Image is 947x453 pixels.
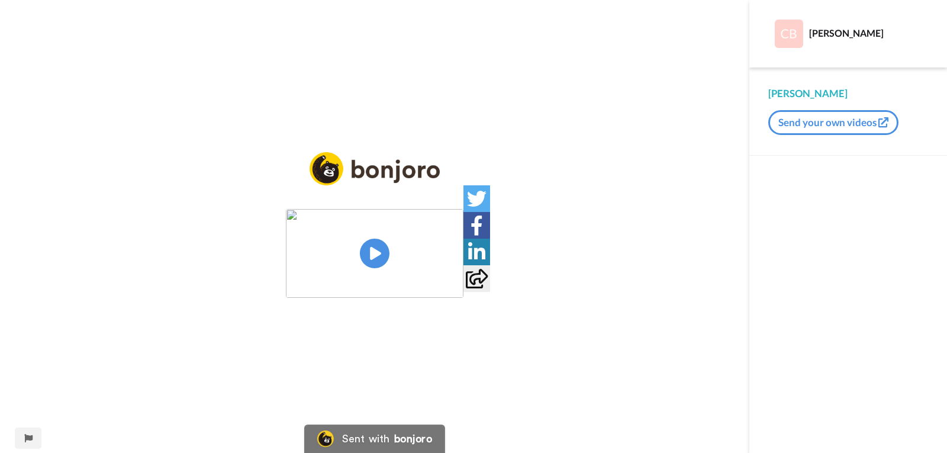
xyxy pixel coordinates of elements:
[809,27,927,38] div: [PERSON_NAME]
[775,20,803,48] img: Profile Image
[317,430,334,447] img: Bonjoro Logo
[310,152,440,186] img: logo_full.png
[394,433,432,444] div: bonjoro
[768,86,928,101] div: [PERSON_NAME]
[768,110,898,135] button: Send your own videos
[304,425,445,453] a: Bonjoro LogoSent withbonjoro
[342,433,389,444] div: Sent with
[286,209,463,298] img: beb12c11-f072-4697-b0e9-f2195f3bfdc9.jpg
